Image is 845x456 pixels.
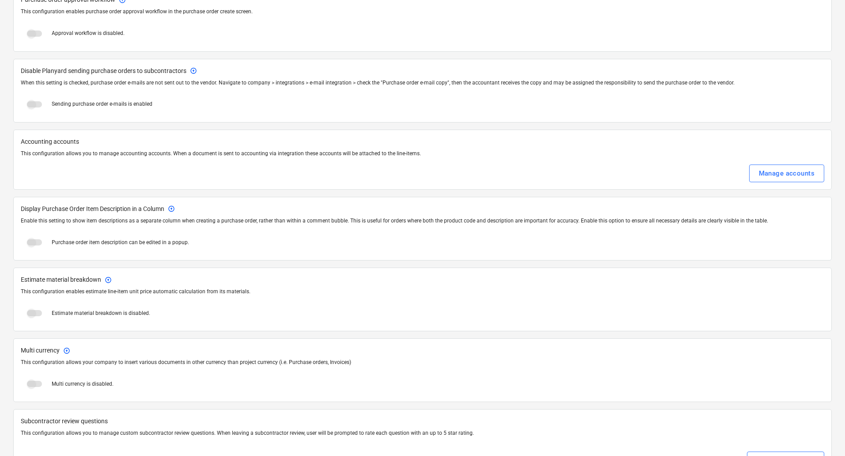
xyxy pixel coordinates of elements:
[801,414,845,456] iframe: Chat Widget
[21,359,824,366] p: This configuration allows your company to insert various documents in other currency than project...
[190,67,197,74] span: arrow_circle_up
[105,276,112,284] div: This feature is not available in your plan. To use this feature, upgrade your subscription.
[105,276,112,284] span: arrow_circle_up
[63,347,70,354] span: arrow_circle_up
[190,67,197,74] div: This feature is not available in your plan. To use this feature, upgrade your subscription.
[21,150,824,157] p: This configuration allows you to manage accounting accounts. When a document is sent to accountin...
[21,137,824,146] p: Accounting accounts
[168,205,175,212] span: arrow_circle_up
[21,288,824,295] p: This configuration enables estimate line-item unit price automatic calculation from its materials.
[21,79,824,87] p: When this setting is checked, purchase order e-mails are not sent out to the vendor. Navigate to ...
[759,168,815,179] div: Manage accounts
[21,204,824,214] span: Display Purchase Order Item Description in a Column
[168,205,175,212] div: This feature is not available in your plan. To use this feature, upgrade your subscription.
[52,30,125,37] p: Approval workflow is disabled.
[21,8,824,15] p: This configuration enables purchase order approval workflow in the purchase order create screen.
[21,417,824,426] p: Subcontractor review questions
[52,310,150,317] p: Estimate material breakdown is disabled.
[52,239,189,246] p: Purchase order item description can be edited in a popup.
[21,429,824,437] p: This configuration allows you to manage custom subcontractor review questions. When leaving a sub...
[52,100,152,108] p: Sending purchase order e-mails is enabled
[21,275,824,284] span: Estimate material breakdown
[21,66,824,76] span: Disable Planyard sending purchase orders to subcontractors
[63,347,70,354] div: This feature is not available in your plan. To use this feature, upgrade your subscription.
[749,165,824,182] button: Manage accounts
[21,346,824,355] span: Multi currency
[52,380,114,388] p: Multi currency is disabled.
[21,217,824,225] p: Enable this setting to show item descriptions as a separate column when creating a purchase order...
